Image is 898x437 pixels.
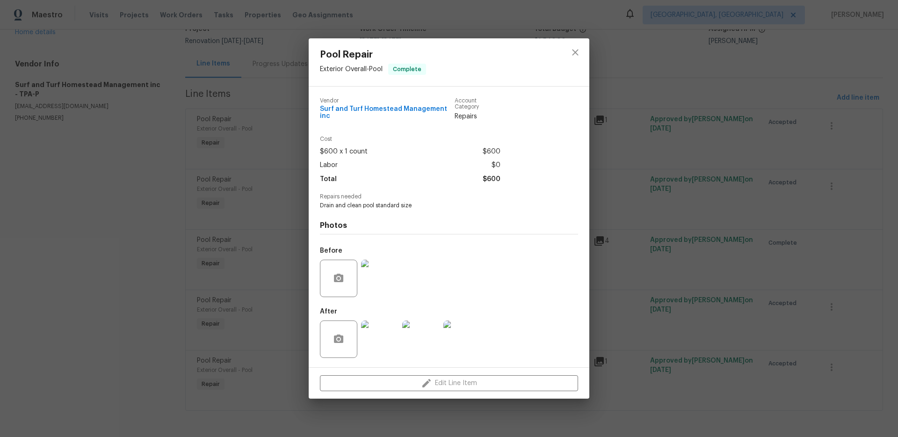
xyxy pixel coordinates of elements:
h4: Photos [320,221,578,230]
h5: After [320,308,337,315]
span: Surf and Turf Homestead Management inc [320,106,455,120]
span: Labor [320,159,338,172]
span: Total [320,173,337,186]
span: Drain and clean pool standard size [320,202,552,210]
span: Exterior Overall - Pool [320,66,383,72]
span: Vendor [320,98,455,104]
span: Complete [389,65,425,74]
button: close [564,41,587,64]
span: Cost [320,136,500,142]
span: $600 [483,173,500,186]
span: $0 [492,159,500,172]
span: Pool Repair [320,50,426,60]
span: Account Category [455,98,501,110]
span: Repairs [455,112,501,121]
span: $600 x 1 count [320,145,368,159]
h5: Before [320,248,342,254]
span: Repairs needed [320,194,578,200]
span: $600 [483,145,500,159]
